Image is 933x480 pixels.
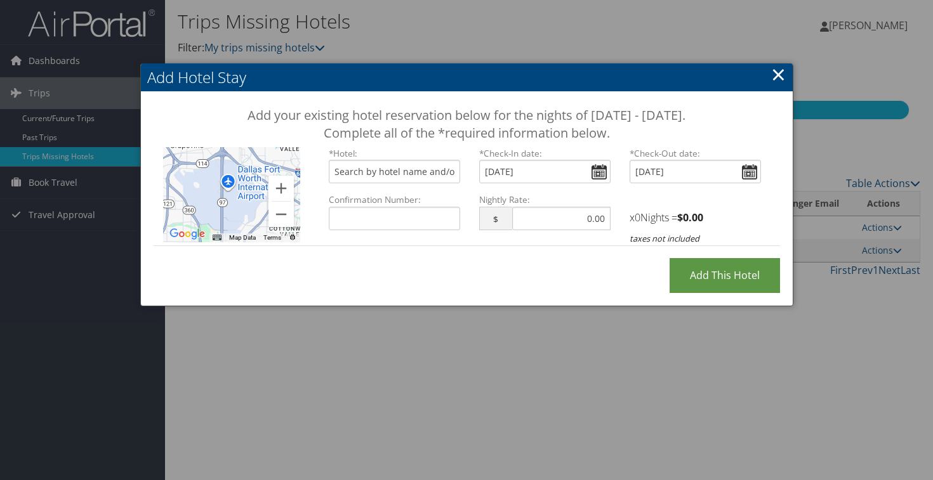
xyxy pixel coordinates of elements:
[630,233,699,244] i: taxes not included
[263,234,281,241] a: Terms (opens in new tab)
[141,63,793,91] h2: Add Hotel Stay
[683,211,703,224] span: 0.00
[329,147,460,160] label: *Hotel:
[268,176,294,201] button: Zoom in
[479,147,611,160] label: Check-In date:
[189,107,744,142] h3: Add your existing hotel reservation below for the nights of [DATE] - [DATE]. Complete all of the ...
[479,207,512,230] span: $
[166,226,208,242] img: Google
[630,211,761,224] h4: x Nights =
[268,202,294,227] button: Zoom out
[229,233,256,242] button: Map Data
[329,160,460,183] input: Search by hotel name and/or address
[512,207,611,230] input: 0.00
[289,234,296,241] a: Report errors in the road map or imagery to Google
[635,211,640,224] span: 0
[630,147,761,160] label: Check-Out date:
[329,193,460,206] label: Confirmation Number:
[677,211,703,224] strong: $
[213,233,222,242] button: Keyboard shortcuts
[771,62,786,87] a: ×
[166,226,208,242] a: Open this area in Google Maps (opens a new window)
[670,258,780,293] input: Add this Hotel
[479,193,611,206] label: Nightly Rate:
